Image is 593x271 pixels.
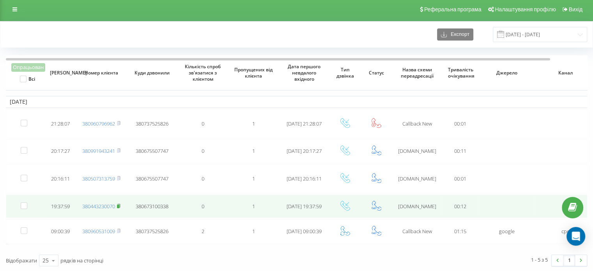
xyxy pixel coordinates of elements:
span: 0 [202,175,204,182]
td: 00:01 [443,165,478,193]
td: 00:11 [443,140,478,163]
span: Куди дзвонили [133,70,172,76]
span: Тривалість очікування [448,67,473,79]
span: Назва схеми переадресації [398,67,437,79]
td: [DOMAIN_NAME] [392,165,443,193]
span: 380737525826 [136,228,168,235]
span: 380675507747 [136,175,168,182]
span: Тип дзвінка [335,67,356,79]
div: 1 - 5 з 5 [531,256,548,264]
td: [DOMAIN_NAME] [392,140,443,163]
span: Відображати [6,257,37,264]
span: Канал [543,70,588,76]
td: Сallback New [392,220,443,243]
span: Статус [366,70,387,76]
span: 1 [252,203,255,210]
span: Реферальна програма [424,6,481,12]
span: 380737525826 [136,120,168,127]
span: Налаштування профілю [495,6,556,12]
span: [DATE] 09:00:39 [287,228,322,235]
a: 380991943241 [82,147,115,154]
td: 20:16:11 [45,165,76,193]
span: [DATE] 20:17:27 [287,147,322,154]
span: 0 [202,120,204,127]
span: Дата першого невдалого вхідного [285,64,324,82]
span: 0 [202,147,204,154]
td: google [478,220,536,243]
span: [DATE] 19:37:59 [287,203,322,210]
span: [DATE] 20:16:11 [287,175,322,182]
td: [DOMAIN_NAME] [392,195,443,218]
a: 380443230070 [82,203,115,210]
td: 20:17:27 [45,140,76,163]
span: 380673100338 [136,203,168,210]
button: Експорт [437,28,473,41]
span: 380675507747 [136,147,168,154]
span: Пропущених від клієнта [234,67,273,79]
span: Кількість спроб зв'язатися з клієнтом [184,64,222,82]
div: Open Intercom Messenger [566,227,585,246]
span: Номер клієнта [82,70,121,76]
label: Всі [20,76,35,82]
span: 1 [252,147,255,154]
td: 09:00:39 [45,220,76,243]
td: 21:28:07 [45,110,76,138]
span: рядків на сторінці [60,257,103,264]
td: 00:12 [443,195,478,218]
a: 380960531009 [82,228,115,235]
div: 25 [42,257,49,264]
span: Експорт [447,32,469,37]
span: 1 [252,228,255,235]
td: 19:37:59 [45,195,76,218]
span: 1 [252,175,255,182]
td: 01:15 [443,220,478,243]
span: 1 [252,120,255,127]
td: Сallback New [392,110,443,138]
span: 0 [202,203,204,210]
a: 380960796962 [82,120,115,127]
span: Вихід [569,6,582,12]
a: 1 [563,255,575,266]
span: 2 [202,228,204,235]
td: 00:01 [443,110,478,138]
span: [PERSON_NAME] [50,70,71,76]
span: Джерело [484,70,530,76]
span: [DATE] 21:28:07 [287,120,322,127]
a: 380507313759 [82,175,115,182]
